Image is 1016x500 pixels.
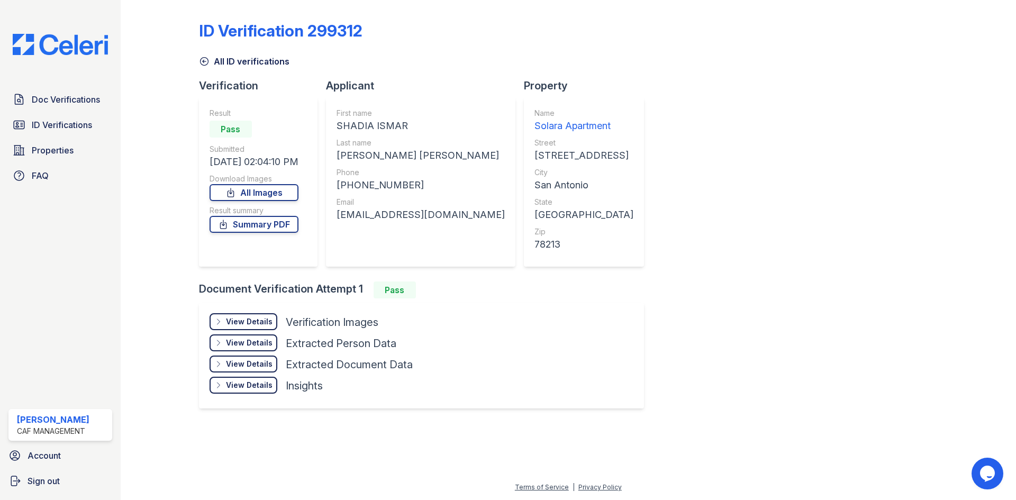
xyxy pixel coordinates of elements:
div: ID Verification 299312 [199,21,362,40]
div: [DATE] 02:04:10 PM [210,154,298,169]
div: State [534,197,633,207]
div: Download Images [210,174,298,184]
div: Name [534,108,633,119]
div: [GEOGRAPHIC_DATA] [534,207,633,222]
div: Submitted [210,144,298,154]
div: City [534,167,633,178]
div: [EMAIL_ADDRESS][DOMAIN_NAME] [337,207,505,222]
div: Email [337,197,505,207]
div: View Details [226,316,273,327]
div: Result summary [210,205,298,216]
div: Solara Apartment [534,119,633,133]
div: [STREET_ADDRESS] [534,148,633,163]
span: FAQ [32,169,49,182]
div: View Details [226,380,273,390]
a: All ID verifications [199,55,289,68]
img: CE_Logo_Blue-a8612792a0a2168367f1c8372b55b34899dd931a85d93a1a3d3e32e68fde9ad4.png [4,34,116,55]
span: Doc Verifications [32,93,100,106]
div: 78213 [534,237,633,252]
span: ID Verifications [32,119,92,131]
a: ID Verifications [8,114,112,135]
div: CAF Management [17,426,89,437]
div: Last name [337,138,505,148]
a: Doc Verifications [8,89,112,110]
div: First name [337,108,505,119]
div: Verification Images [286,315,378,330]
div: View Details [226,359,273,369]
div: SHADIA ISMAR [337,119,505,133]
a: Name Solara Apartment [534,108,633,133]
div: Applicant [326,78,524,93]
div: Result [210,108,298,119]
div: Phone [337,167,505,178]
div: Insights [286,378,323,393]
div: | [573,483,575,491]
span: Properties [32,144,74,157]
span: Sign out [28,475,60,487]
a: Sign out [4,470,116,492]
div: Pass [374,281,416,298]
span: Account [28,449,61,462]
div: Property [524,78,652,93]
div: [PERSON_NAME] [PERSON_NAME] [337,148,505,163]
div: View Details [226,338,273,348]
div: Extracted Document Data [286,357,413,372]
a: Account [4,445,116,466]
div: Street [534,138,633,148]
div: [PERSON_NAME] [17,413,89,426]
a: FAQ [8,165,112,186]
div: Extracted Person Data [286,336,396,351]
iframe: chat widget [972,458,1005,489]
a: All Images [210,184,298,201]
a: Terms of Service [515,483,569,491]
a: Privacy Policy [578,483,622,491]
div: Pass [210,121,252,138]
div: [PHONE_NUMBER] [337,178,505,193]
div: San Antonio [534,178,633,193]
div: Document Verification Attempt 1 [199,281,652,298]
a: Properties [8,140,112,161]
a: Summary PDF [210,216,298,233]
div: Verification [199,78,326,93]
div: Zip [534,226,633,237]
